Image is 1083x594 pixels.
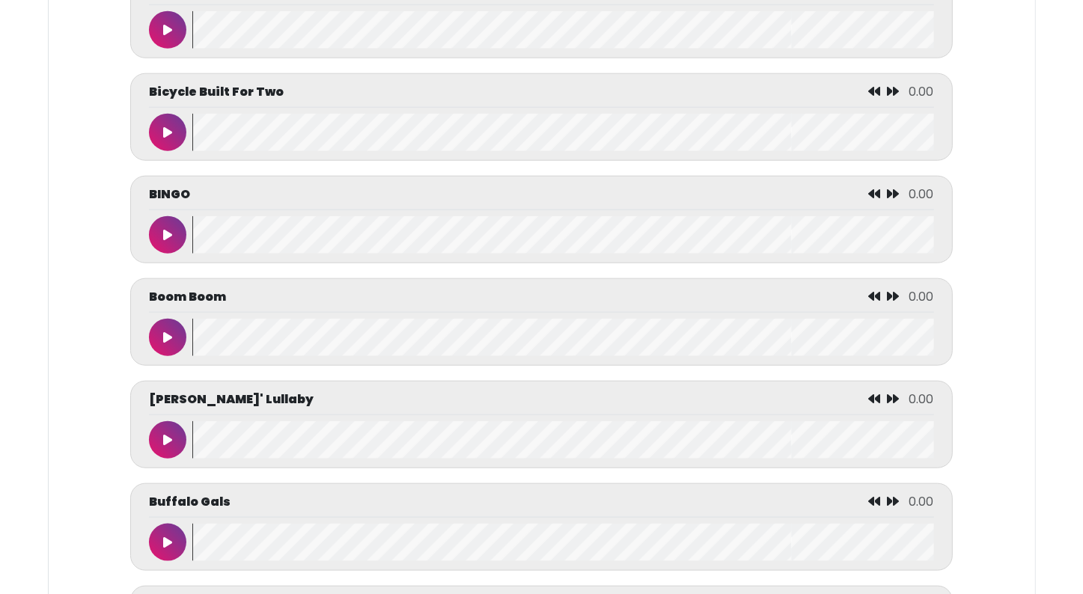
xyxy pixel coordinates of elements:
p: Boom Boom [149,288,226,306]
span: 0.00 [909,288,934,305]
span: 0.00 [909,186,934,203]
span: 0.00 [909,83,934,100]
p: Buffalo Gals [149,493,231,511]
p: [PERSON_NAME]' Lullaby [149,391,314,408]
p: BINGO [149,186,190,203]
p: Bicycle Built For Two [149,83,284,101]
span: 0.00 [909,391,934,408]
span: 0.00 [909,493,934,510]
